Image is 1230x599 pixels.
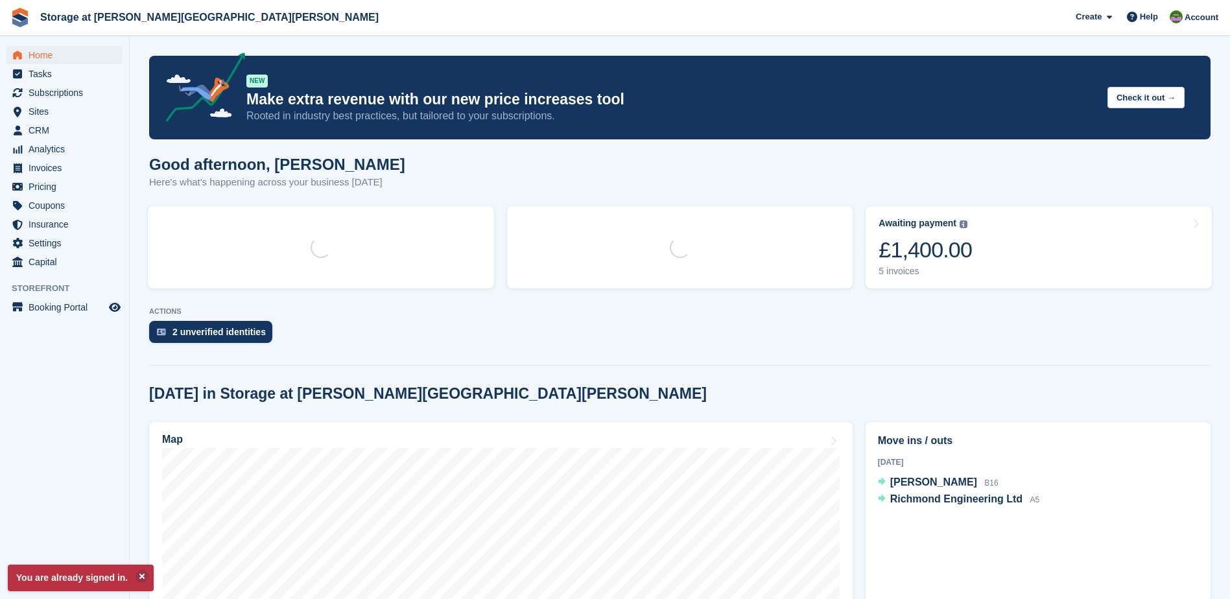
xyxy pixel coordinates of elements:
[1030,495,1040,504] span: A5
[6,84,123,102] a: menu
[149,175,405,190] p: Here's what's happening across your business [DATE]
[6,215,123,233] a: menu
[29,159,106,177] span: Invoices
[246,75,268,88] div: NEW
[107,299,123,315] a: Preview store
[1107,87,1185,108] button: Check it out →
[984,478,998,487] span: B16
[878,475,999,491] a: [PERSON_NAME] B16
[162,434,183,445] h2: Map
[29,196,106,215] span: Coupons
[6,234,123,252] a: menu
[29,121,106,139] span: CRM
[879,237,972,263] div: £1,400.00
[890,476,977,487] span: [PERSON_NAME]
[6,159,123,177] a: menu
[29,234,106,252] span: Settings
[879,218,956,229] div: Awaiting payment
[149,307,1211,316] p: ACTIONS
[149,385,707,403] h2: [DATE] in Storage at [PERSON_NAME][GEOGRAPHIC_DATA][PERSON_NAME]
[149,321,279,349] a: 2 unverified identities
[1140,10,1158,23] span: Help
[6,102,123,121] a: menu
[878,456,1198,468] div: [DATE]
[878,491,1040,508] a: Richmond Engineering Ltd A5
[1170,10,1183,23] img: Mark Spendlove
[246,109,1097,123] p: Rooted in industry best practices, but tailored to your subscriptions.
[246,90,1097,109] p: Make extra revenue with our new price increases tool
[29,253,106,271] span: Capital
[1076,10,1102,23] span: Create
[6,178,123,196] a: menu
[29,140,106,158] span: Analytics
[35,6,384,28] a: Storage at [PERSON_NAME][GEOGRAPHIC_DATA][PERSON_NAME]
[890,493,1023,504] span: Richmond Engineering Ltd
[29,298,106,316] span: Booking Portal
[6,196,123,215] a: menu
[157,328,166,336] img: verify_identity-adf6edd0f0f0b5bbfe63781bf79b02c33cf7c696d77639b501bdc392416b5a36.svg
[29,215,106,233] span: Insurance
[149,156,405,173] h1: Good afternoon, [PERSON_NAME]
[29,102,106,121] span: Sites
[6,140,123,158] a: menu
[1185,11,1218,24] span: Account
[29,84,106,102] span: Subscriptions
[6,65,123,83] a: menu
[6,253,123,271] a: menu
[12,282,129,295] span: Storefront
[29,65,106,83] span: Tasks
[879,266,972,277] div: 5 invoices
[29,178,106,196] span: Pricing
[960,220,967,228] img: icon-info-grey-7440780725fd019a000dd9b08b2336e03edf1995a4989e88bcd33f0948082b44.svg
[8,565,154,591] p: You are already signed in.
[866,206,1212,288] a: Awaiting payment £1,400.00 5 invoices
[6,46,123,64] a: menu
[6,298,123,316] a: menu
[6,121,123,139] a: menu
[878,433,1198,449] h2: Move ins / outs
[155,53,246,126] img: price-adjustments-announcement-icon-8257ccfd72463d97f412b2fc003d46551f7dbcb40ab6d574587a9cd5c0d94...
[29,46,106,64] span: Home
[10,8,30,27] img: stora-icon-8386f47178a22dfd0bd8f6a31ec36ba5ce8667c1dd55bd0f319d3a0aa187defe.svg
[172,327,266,337] div: 2 unverified identities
